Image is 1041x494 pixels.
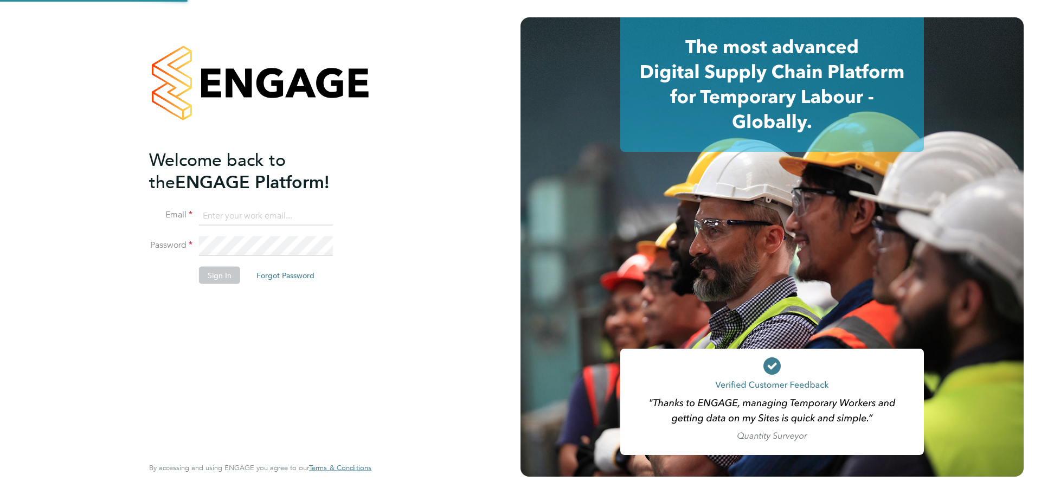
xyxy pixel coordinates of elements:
input: Enter your work email... [199,206,333,226]
label: Email [149,209,192,221]
span: By accessing and using ENGAGE you agree to our [149,463,371,472]
button: Forgot Password [248,267,323,284]
button: Sign In [199,267,240,284]
h2: ENGAGE Platform! [149,149,361,193]
label: Password [149,240,192,251]
span: Welcome back to the [149,149,286,193]
a: Terms & Conditions [309,464,371,472]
